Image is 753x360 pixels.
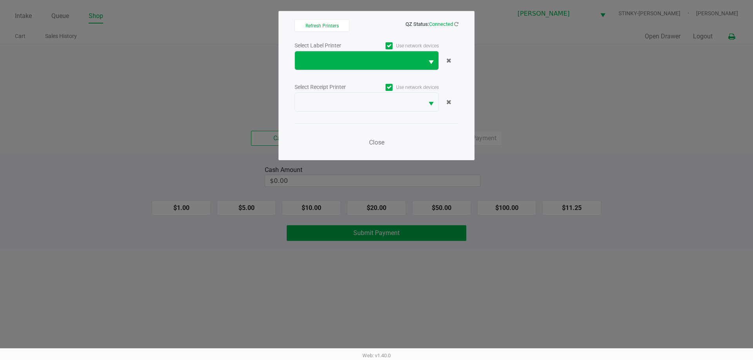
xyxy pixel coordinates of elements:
[367,84,439,91] label: Use network devices
[295,42,367,50] div: Select Label Printer
[362,353,391,358] span: Web: v1.40.0
[367,42,439,49] label: Use network devices
[365,135,388,150] button: Close
[406,21,458,27] span: QZ Status:
[429,21,453,27] span: Connected
[295,19,349,32] button: Refresh Printers
[424,51,438,70] button: Select
[295,83,367,91] div: Select Receipt Printer
[306,23,339,29] span: Refresh Printers
[369,139,384,146] span: Close
[424,93,438,111] button: Select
